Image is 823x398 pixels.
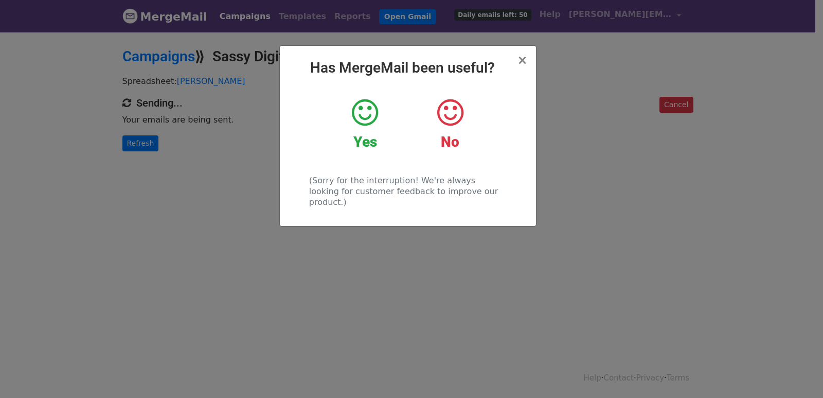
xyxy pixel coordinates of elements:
a: No [415,97,485,151]
strong: No [441,133,459,150]
strong: Yes [353,133,377,150]
a: Yes [330,97,400,151]
p: (Sorry for the interruption! We're always looking for customer feedback to improve our product.) [309,175,506,207]
button: Close [517,54,527,66]
h2: Has MergeMail been useful? [288,59,528,77]
span: × [517,53,527,67]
